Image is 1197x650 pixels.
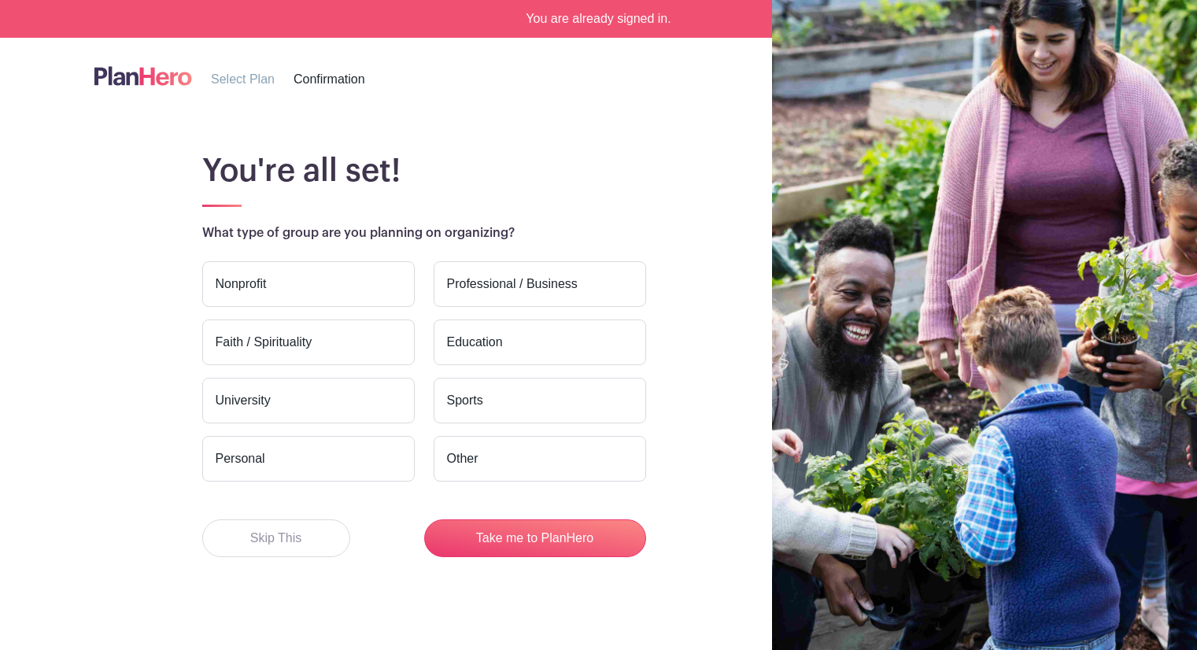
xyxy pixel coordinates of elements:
p: What type of group are you planning on organizing? [202,223,1090,242]
label: Nonprofit [202,261,415,307]
label: Faith / Spirituality [202,319,415,365]
span: Confirmation [294,72,365,86]
button: Take me to PlanHero [424,519,646,557]
label: Other [434,436,646,482]
img: logo-507f7623f17ff9eddc593b1ce0a138ce2505c220e1c5a4e2b4648c50719b7d32.svg [94,63,192,89]
label: Professional / Business [434,261,646,307]
label: University [202,378,415,423]
label: Sports [434,378,646,423]
span: Select Plan [211,72,275,86]
label: Education [434,319,646,365]
button: Skip This [202,519,350,557]
label: Personal [202,436,415,482]
h1: You're all set! [202,152,1090,190]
